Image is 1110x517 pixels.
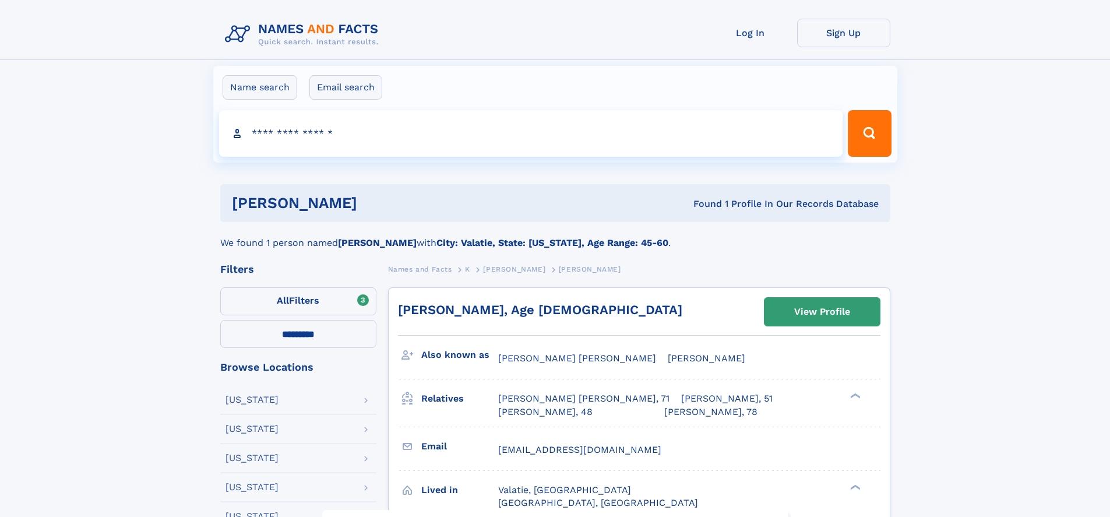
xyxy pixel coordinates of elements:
[225,424,279,434] div: [US_STATE]
[498,392,669,405] a: [PERSON_NAME] [PERSON_NAME], 71
[220,264,376,275] div: Filters
[388,262,452,276] a: Names and Facts
[559,265,621,273] span: [PERSON_NAME]
[704,19,797,47] a: Log In
[498,353,656,364] span: [PERSON_NAME] [PERSON_NAME]
[421,480,498,500] h3: Lived in
[847,392,861,400] div: ❯
[498,497,698,508] span: [GEOGRAPHIC_DATA], [GEOGRAPHIC_DATA]
[225,453,279,463] div: [US_STATE]
[498,444,661,455] span: [EMAIL_ADDRESS][DOMAIN_NAME]
[220,19,388,50] img: Logo Names and Facts
[483,262,545,276] a: [PERSON_NAME]
[309,75,382,100] label: Email search
[277,295,289,306] span: All
[223,75,297,100] label: Name search
[664,406,757,418] a: [PERSON_NAME], 78
[220,362,376,372] div: Browse Locations
[436,237,668,248] b: City: Valatie, State: [US_STATE], Age Range: 45-60
[764,298,880,326] a: View Profile
[483,265,545,273] span: [PERSON_NAME]
[668,353,745,364] span: [PERSON_NAME]
[225,395,279,405] div: [US_STATE]
[797,19,890,47] a: Sign Up
[794,298,850,325] div: View Profile
[421,437,498,456] h3: Email
[220,222,890,250] div: We found 1 person named with .
[219,110,843,157] input: search input
[465,262,470,276] a: K
[421,345,498,365] h3: Also known as
[681,392,773,405] a: [PERSON_NAME], 51
[498,484,631,495] span: Valatie, [GEOGRAPHIC_DATA]
[232,196,526,210] h1: [PERSON_NAME]
[847,483,861,491] div: ❯
[525,198,879,210] div: Found 1 Profile In Our Records Database
[398,303,682,317] a: [PERSON_NAME], Age [DEMOGRAPHIC_DATA]
[848,110,891,157] button: Search Button
[338,237,417,248] b: [PERSON_NAME]
[465,265,470,273] span: K
[498,406,593,418] a: [PERSON_NAME], 48
[225,483,279,492] div: [US_STATE]
[220,287,376,315] label: Filters
[421,389,498,409] h3: Relatives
